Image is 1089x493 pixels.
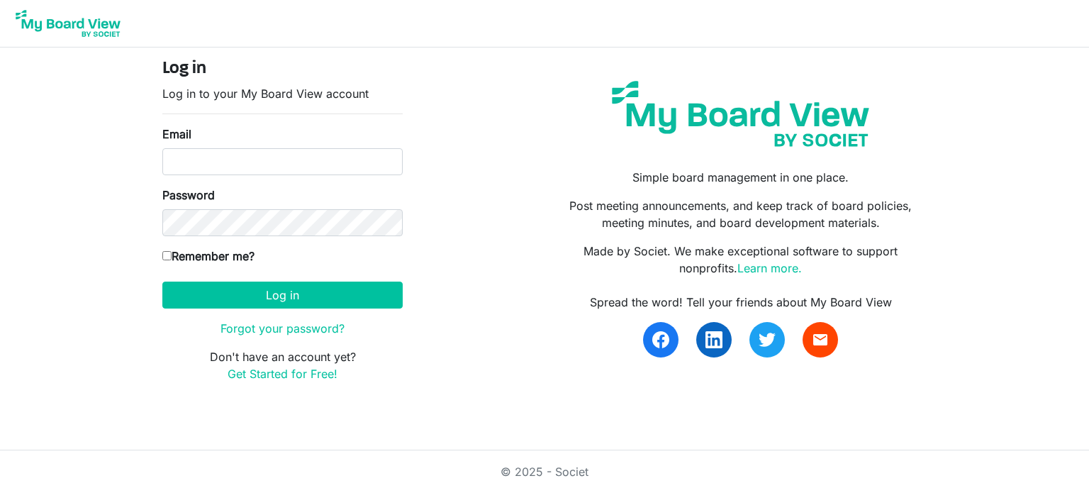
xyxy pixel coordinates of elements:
[162,282,403,309] button: Log in
[162,85,403,102] p: Log in to your My Board View account
[11,6,125,41] img: My Board View Logo
[555,197,927,231] p: Post meeting announcements, and keep track of board policies, meeting minutes, and board developm...
[220,321,345,336] a: Forgot your password?
[601,70,880,157] img: my-board-view-societ.svg
[555,294,927,311] div: Spread the word! Tell your friends about My Board View
[803,322,838,358] a: email
[759,331,776,348] img: twitter.svg
[228,367,337,381] a: Get Started for Free!
[501,465,588,479] a: © 2025 - Societ
[162,251,172,260] input: Remember me?
[162,348,403,382] p: Don't have an account yet?
[652,331,669,348] img: facebook.svg
[162,126,191,143] label: Email
[162,59,403,79] h4: Log in
[555,243,927,277] p: Made by Societ. We make exceptional software to support nonprofits.
[737,261,802,275] a: Learn more.
[812,331,829,348] span: email
[162,248,255,265] label: Remember me?
[555,169,927,186] p: Simple board management in one place.
[705,331,722,348] img: linkedin.svg
[162,187,215,204] label: Password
